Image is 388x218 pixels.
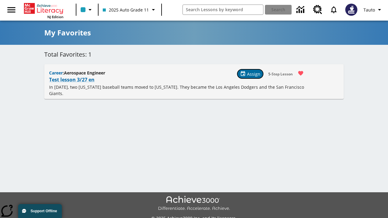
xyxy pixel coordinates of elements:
[293,2,309,18] a: Data Center
[44,50,344,59] h6: Total Favorites: 1
[237,69,264,79] div: Assign Choose Dates
[294,67,307,80] button: Remove from Favorites
[158,196,230,211] img: Achieve3000 Differentiate Accelerate Achieve
[342,2,361,18] button: Select a new avatar
[49,75,95,84] a: Test lesson 3/27 en
[326,2,342,18] a: Notifications
[266,69,295,79] button: 5-Step Lesson
[268,71,293,77] span: 5-Step Lesson
[49,84,307,97] p: In [DATE], two [US_STATE] baseball teams moved to [US_STATE]. They became the Los Angeles Dodgers...
[18,204,62,218] button: Support Offline
[24,2,63,19] div: Home
[44,28,91,38] h5: My Favorites
[2,1,20,19] button: Open side menu
[103,7,149,13] span: 2025 Auto Grade 11
[31,209,57,213] span: Support Offline
[63,70,105,76] span: : Aerospace Engineer
[363,7,375,13] span: Tauto
[78,4,96,15] button: Class color is light blue. Change class color
[247,71,260,77] span: Assign
[183,5,263,15] input: search field
[309,2,326,18] a: Resource Center, Will open in new tab
[345,4,357,16] img: Avatar
[47,15,63,19] span: NJ Edition
[49,70,63,76] span: Career
[24,2,63,15] a: Home
[361,4,386,15] button: Profile/Settings
[100,4,159,15] button: Class: 2025 Auto Grade 11, Select your class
